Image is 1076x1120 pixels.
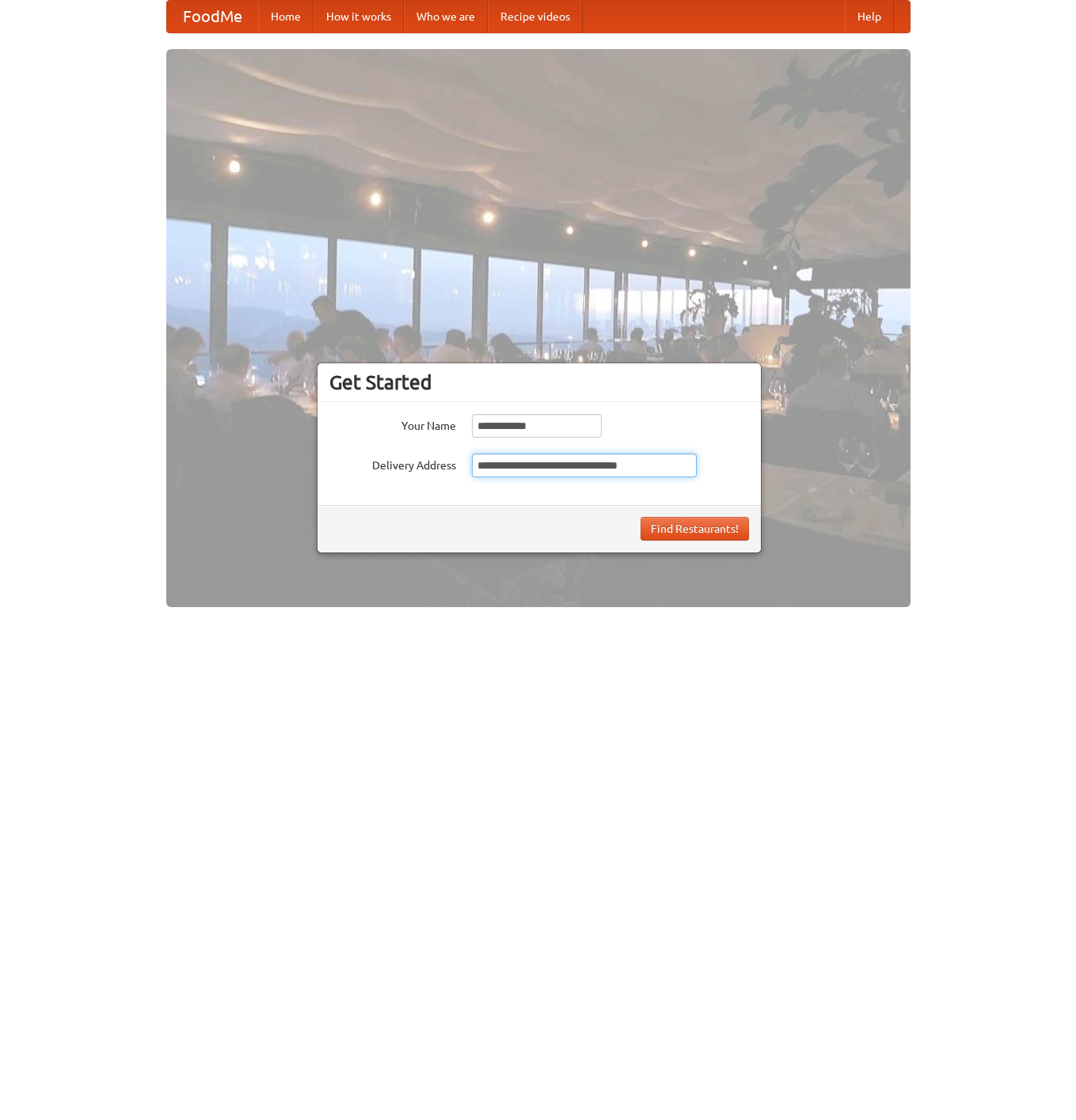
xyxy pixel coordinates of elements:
a: Who we are [404,1,488,32]
a: Help [845,1,894,32]
button: Find Restaurants! [641,517,749,541]
a: Home [258,1,314,32]
a: How it works [314,1,404,32]
a: FoodMe [167,1,258,32]
a: Recipe videos [488,1,583,32]
label: Delivery Address [329,454,456,473]
h3: Get Started [329,370,749,394]
label: Your Name [329,414,456,434]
